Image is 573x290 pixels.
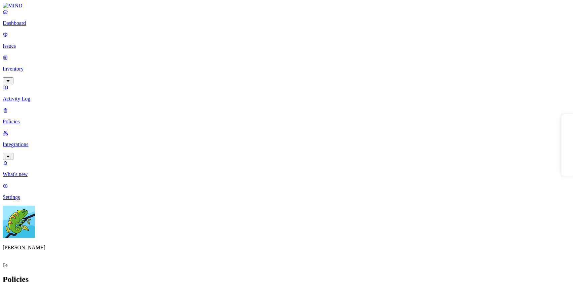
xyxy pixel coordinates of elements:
[3,183,570,200] a: Settings
[3,130,570,159] a: Integrations
[3,32,570,49] a: Issues
[3,160,570,177] a: What's new
[3,66,570,72] p: Inventory
[3,3,22,9] img: MIND
[3,141,570,148] p: Integrations
[3,245,570,251] p: [PERSON_NAME]
[3,20,570,26] p: Dashboard
[3,171,570,177] p: What's new
[3,84,570,102] a: Activity Log
[3,206,35,238] img: Yuval Meshorer
[3,96,570,102] p: Activity Log
[3,194,570,200] p: Settings
[3,43,570,49] p: Issues
[3,107,570,125] a: Policies
[3,119,570,125] p: Policies
[3,3,570,9] a: MIND
[3,9,570,26] a: Dashboard
[3,54,570,83] a: Inventory
[3,275,570,284] h2: Policies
